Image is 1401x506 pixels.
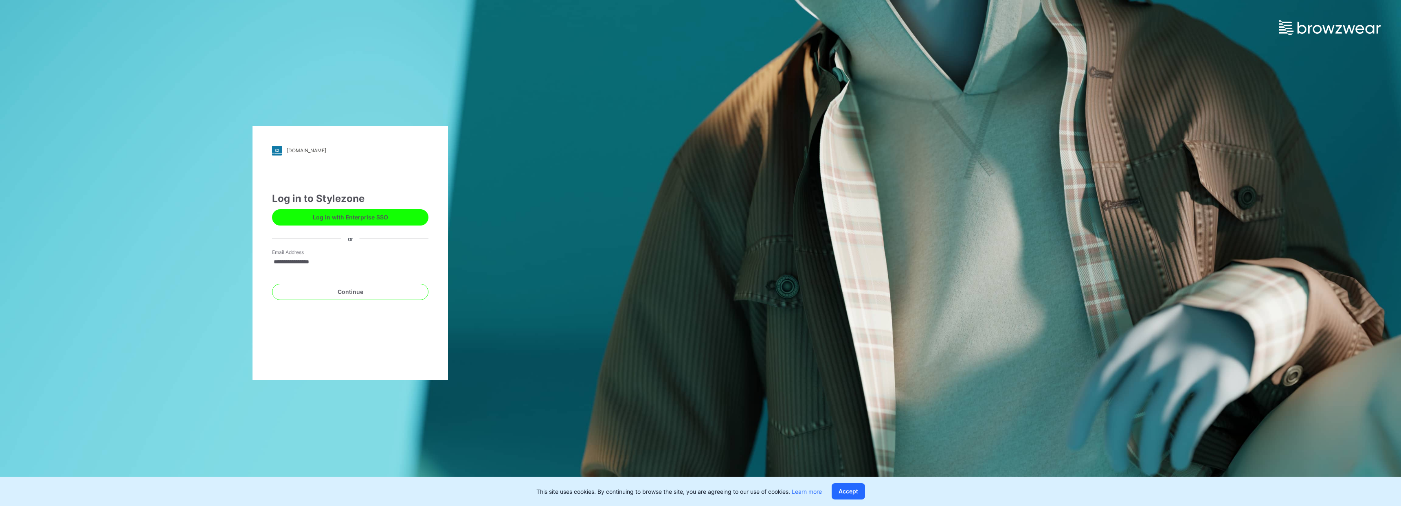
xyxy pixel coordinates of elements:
[341,234,360,243] div: or
[792,488,822,495] a: Learn more
[272,146,282,156] img: stylezone-logo.562084cfcfab977791bfbf7441f1a819.svg
[272,191,428,206] div: Log in to Stylezone
[272,209,428,226] button: Log in with Enterprise SSO
[536,487,822,496] p: This site uses cookies. By continuing to browse the site, you are agreeing to our use of cookies.
[287,147,326,153] div: [DOMAIN_NAME]
[272,146,428,156] a: [DOMAIN_NAME]
[272,284,428,300] button: Continue
[272,249,329,256] label: Email Address
[1279,20,1381,35] img: browzwear-logo.e42bd6dac1945053ebaf764b6aa21510.svg
[832,483,865,499] button: Accept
